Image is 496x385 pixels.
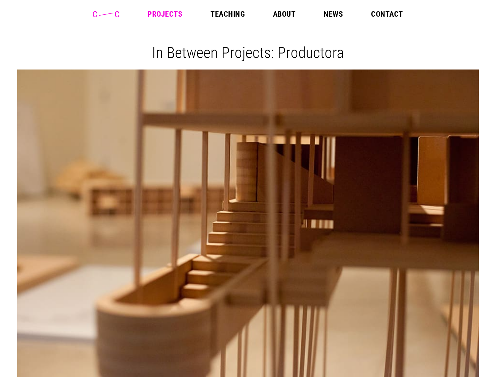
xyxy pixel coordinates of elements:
a: About [273,10,295,18]
img: Closeup of architectural model [17,70,479,377]
a: News [324,10,343,18]
h1: In Between Projects: Productora [22,44,474,62]
a: Teaching [211,10,245,18]
a: Contact [371,10,403,18]
nav: Main Menu [147,10,403,18]
a: Projects [147,10,182,18]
